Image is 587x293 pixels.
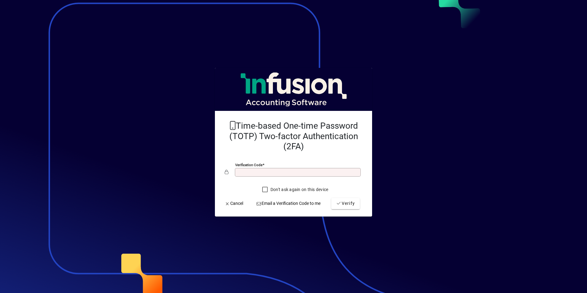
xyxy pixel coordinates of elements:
[254,198,323,209] button: Email a Verification Code to me
[336,200,355,207] span: Verify
[331,198,360,209] button: Verify
[256,200,321,207] span: Email a Verification Code to me
[222,198,246,209] button: Cancel
[269,186,328,193] label: Don't ask again on this device
[235,163,262,167] mat-label: Verification code
[225,121,362,152] h2: Time-based One-time Password (TOTP) Two-factor Authentication (2FA)
[225,200,243,207] span: Cancel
